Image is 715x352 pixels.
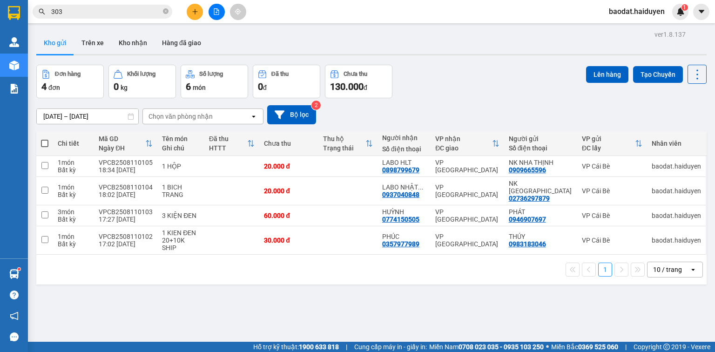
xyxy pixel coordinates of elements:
[163,8,169,14] span: close-circle
[99,183,153,191] div: VPCB2508110104
[318,131,378,156] th: Toggle SortBy
[601,6,672,17] span: baodat.haiduyen
[459,343,544,351] strong: 0708 023 035 - 0935 103 250
[429,342,544,352] span: Miền Nam
[652,140,701,147] div: Nhân viên
[58,191,89,198] div: Bất kỳ
[111,32,155,54] button: Kho nhận
[578,343,618,351] strong: 0369 525 060
[435,233,499,248] div: VP [GEOGRAPHIC_DATA]
[209,4,225,20] button: file-add
[344,71,367,77] div: Chưa thu
[652,162,701,170] div: baodat.haiduyen
[509,240,546,248] div: 0983183046
[186,81,191,92] span: 6
[121,84,128,91] span: kg
[354,342,427,352] span: Cung cấp máy in - giấy in:
[267,105,316,124] button: Bộ lọc
[435,144,492,152] div: ĐC giao
[382,159,426,166] div: LABO HLT
[509,166,546,174] div: 0909665596
[114,81,119,92] span: 0
[683,4,686,11] span: 1
[509,208,573,216] div: PHÁT
[9,61,19,70] img: warehouse-icon
[582,237,642,244] div: VP Cái Bè
[163,7,169,16] span: close-circle
[99,233,153,240] div: VPCB2508110102
[364,84,367,91] span: đ
[99,191,153,198] div: 18:02 [DATE]
[155,32,209,54] button: Hàng đã giao
[551,342,618,352] span: Miền Bắc
[509,135,573,142] div: Người gửi
[209,135,247,142] div: Đã thu
[382,208,426,216] div: HUỲNH
[162,144,200,152] div: Ghi chú
[509,180,573,195] div: NK SÀI GÒN
[509,159,573,166] div: NK NHA THỊNH
[435,183,499,198] div: VP [GEOGRAPHIC_DATA]
[382,240,419,248] div: 0357977989
[58,159,89,166] div: 1 món
[58,166,89,174] div: Bất kỳ
[509,233,573,240] div: THÚY
[346,342,347,352] span: |
[41,81,47,92] span: 4
[325,65,392,98] button: Chưa thu130.000đ
[108,65,176,98] button: Khối lượng0kg
[264,212,314,219] div: 60.000 đ
[127,71,155,77] div: Khối lượng
[162,183,200,198] div: 1 BICH TRANG
[582,162,642,170] div: VP Cái Bè
[55,71,81,77] div: Đơn hàng
[693,4,709,20] button: caret-down
[162,229,200,237] div: 1 KIEN ĐEN
[162,162,200,170] div: 1 HỘP
[323,135,365,142] div: Thu hộ
[689,266,697,273] svg: open
[37,109,138,124] input: Select a date range.
[323,144,365,152] div: Trạng thái
[162,135,200,142] div: Tên món
[264,187,314,195] div: 20.000 đ
[99,240,153,248] div: 17:02 [DATE]
[235,8,241,15] span: aim
[598,263,612,277] button: 1
[586,66,628,83] button: Lên hàng
[382,233,426,240] div: PHÚC
[654,29,686,40] div: ver 1.8.137
[264,162,314,170] div: 20.000 đ
[58,240,89,248] div: Bất kỳ
[193,84,206,91] span: món
[9,269,19,279] img: warehouse-icon
[10,311,19,320] span: notification
[94,131,157,156] th: Toggle SortBy
[209,144,247,152] div: HTTT
[192,8,198,15] span: plus
[10,332,19,341] span: message
[99,159,153,166] div: VPCB2508110105
[253,342,339,352] span: Hỗ trợ kỹ thuật:
[418,183,424,191] span: ...
[663,344,670,350] span: copyright
[162,237,200,251] div: 20+10K SHIP
[697,7,706,16] span: caret-down
[263,84,267,91] span: đ
[36,32,74,54] button: Kho gửi
[676,7,685,16] img: icon-new-feature
[39,8,45,15] span: search
[382,183,426,191] div: LABO NHẬT MỸ
[435,135,492,142] div: VP nhận
[264,140,314,147] div: Chưa thu
[582,144,635,152] div: ĐC lấy
[546,345,549,349] span: ⚪️
[577,131,647,156] th: Toggle SortBy
[99,135,145,142] div: Mã GD
[250,113,257,120] svg: open
[382,166,419,174] div: 0898799679
[264,237,314,244] div: 30.000 đ
[18,268,20,271] sup: 1
[99,144,145,152] div: Ngày ĐH
[99,216,153,223] div: 17:27 [DATE]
